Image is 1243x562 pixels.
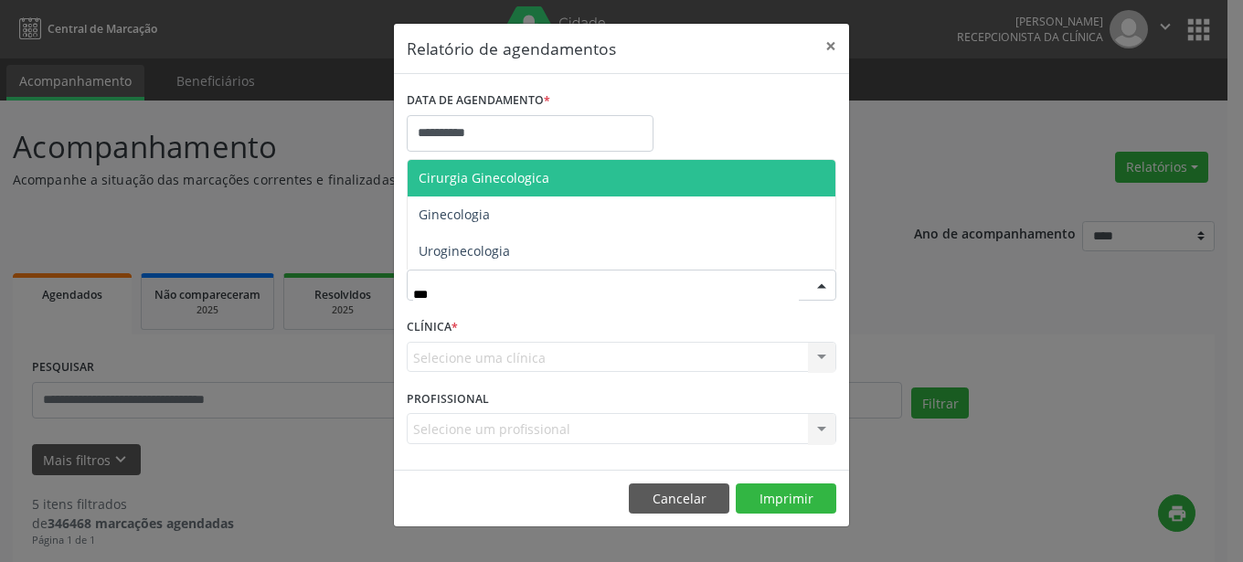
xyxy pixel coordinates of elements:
[419,206,490,223] span: Ginecologia
[736,483,836,514] button: Imprimir
[813,24,849,69] button: Close
[419,169,549,186] span: Cirurgia Ginecologica
[419,242,510,260] span: Uroginecologia
[407,385,489,413] label: PROFISSIONAL
[629,483,729,514] button: Cancelar
[407,313,458,342] label: CLÍNICA
[407,87,550,115] label: DATA DE AGENDAMENTO
[407,37,616,60] h5: Relatório de agendamentos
